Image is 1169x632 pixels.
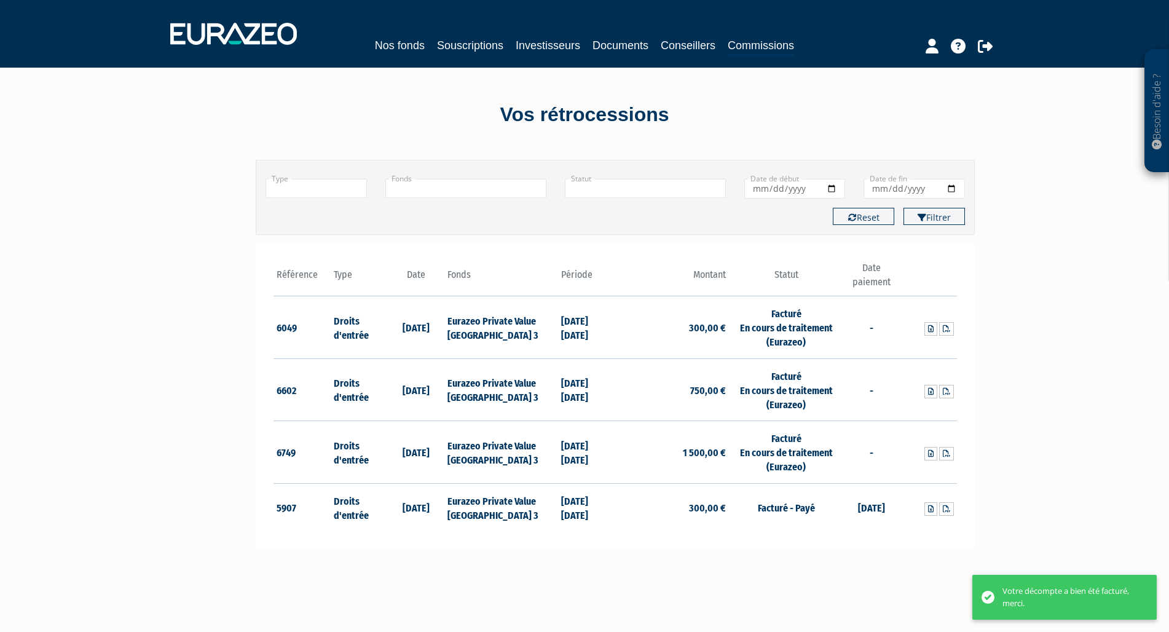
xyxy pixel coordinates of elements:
[444,296,558,359] td: Eurazeo Private Value [GEOGRAPHIC_DATA] 3
[728,37,794,56] a: Commissions
[387,261,444,296] th: Date
[387,483,444,531] td: [DATE]
[234,101,935,129] div: Vos rétrocessions
[444,358,558,421] td: Eurazeo Private Value [GEOGRAPHIC_DATA] 3
[615,261,729,296] th: Montant
[729,261,843,296] th: Statut
[843,483,900,531] td: [DATE]
[729,296,843,359] td: Facturé En cours de traitement (Eurazeo)
[558,421,615,484] td: [DATE] [DATE]
[387,421,444,484] td: [DATE]
[274,296,331,359] td: 6049
[274,358,331,421] td: 6602
[516,37,580,54] a: Investisseurs
[387,358,444,421] td: [DATE]
[558,483,615,531] td: [DATE] [DATE]
[615,358,729,421] td: 750,00 €
[615,296,729,359] td: 300,00 €
[444,421,558,484] td: Eurazeo Private Value [GEOGRAPHIC_DATA] 3
[843,261,900,296] th: Date paiement
[729,483,843,531] td: Facturé - Payé
[331,421,388,484] td: Droits d'entrée
[274,483,331,531] td: 5907
[833,208,894,225] button: Reset
[437,37,503,54] a: Souscriptions
[375,37,425,54] a: Nos fonds
[558,296,615,359] td: [DATE] [DATE]
[615,483,729,531] td: 300,00 €
[331,358,388,421] td: Droits d'entrée
[331,483,388,531] td: Droits d'entrée
[558,261,615,296] th: Période
[843,421,900,484] td: -
[331,296,388,359] td: Droits d'entrée
[661,37,715,54] a: Conseillers
[387,296,444,359] td: [DATE]
[274,421,331,484] td: 6749
[615,421,729,484] td: 1 500,00 €
[729,421,843,484] td: Facturé En cours de traitement (Eurazeo)
[558,358,615,421] td: [DATE] [DATE]
[843,358,900,421] td: -
[729,358,843,421] td: Facturé En cours de traitement (Eurazeo)
[274,261,331,296] th: Référence
[1002,585,1138,609] div: Votre décompte a bien été facturé, merci.
[444,261,558,296] th: Fonds
[331,261,388,296] th: Type
[1150,56,1164,167] p: Besoin d'aide ?
[444,483,558,531] td: Eurazeo Private Value [GEOGRAPHIC_DATA] 3
[903,208,965,225] button: Filtrer
[592,37,648,54] a: Documents
[843,296,900,359] td: -
[170,23,297,45] img: 1732889491-logotype_eurazeo_blanc_rvb.png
